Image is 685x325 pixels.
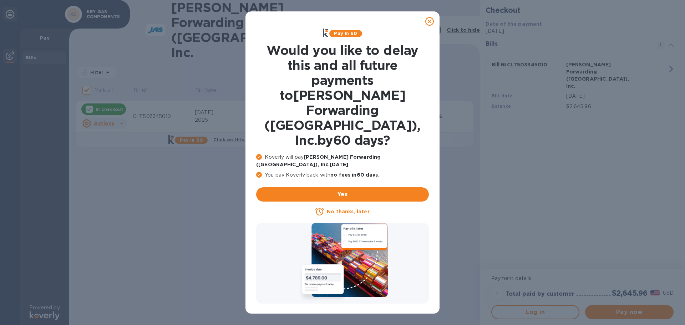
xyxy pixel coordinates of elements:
[330,172,379,178] b: no fees in 60 days .
[256,187,429,202] button: Yes
[334,31,357,36] b: Pay in 60
[256,171,429,179] p: You pay Koverly back with
[256,43,429,148] h1: Would you like to delay this and all future payments to [PERSON_NAME] Forwarding ([GEOGRAPHIC_DAT...
[256,154,381,167] b: [PERSON_NAME] Forwarding ([GEOGRAPHIC_DATA]), Inc. [DATE]
[256,153,429,168] p: Koverly will pay
[262,190,423,199] span: Yes
[327,209,369,214] u: No thanks, later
